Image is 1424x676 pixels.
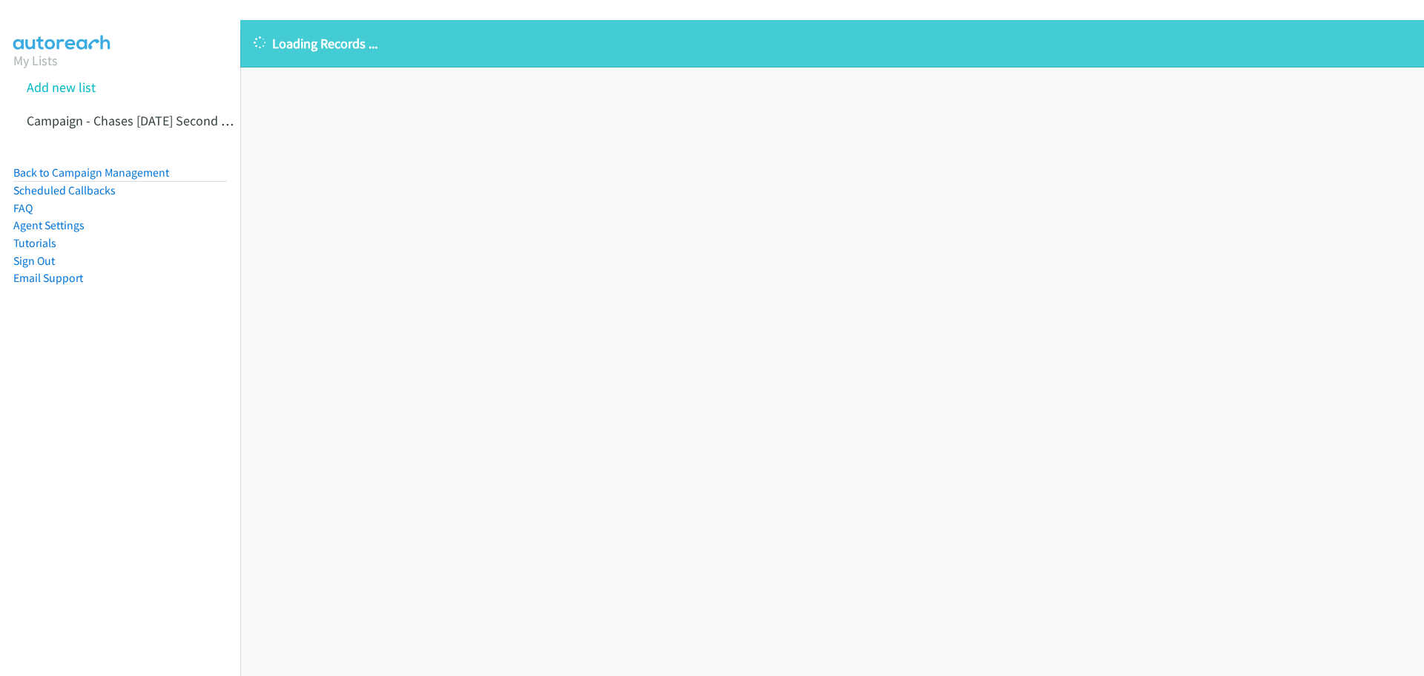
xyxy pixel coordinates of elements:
[13,201,33,215] a: FAQ
[13,218,85,232] a: Agent Settings
[13,165,169,180] a: Back to Campaign Management
[13,183,116,197] a: Scheduled Callbacks
[13,236,56,250] a: Tutorials
[254,33,1411,53] p: Loading Records ...
[27,79,96,96] a: Add new list
[13,254,55,268] a: Sign Out
[27,112,273,129] a: Campaign - Chases [DATE] Second Attempts
[13,52,58,69] a: My Lists
[13,271,83,285] a: Email Support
